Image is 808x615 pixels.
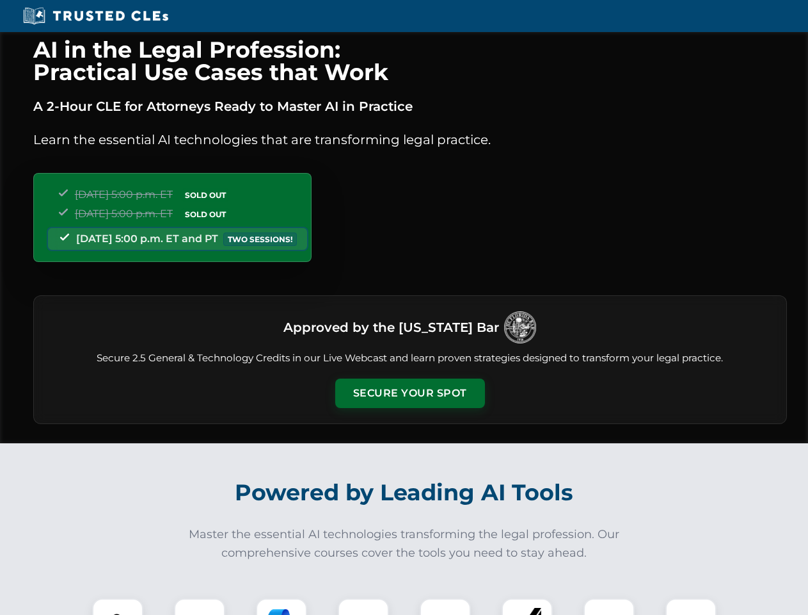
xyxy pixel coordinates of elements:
h2: Powered by Leading AI Tools [50,470,759,515]
span: SOLD OUT [180,208,230,221]
p: Master the essential AI technologies transforming the legal profession. Our comprehensive courses... [180,525,628,562]
button: Secure Your Spot [335,379,485,408]
h1: AI in the Legal Profession: Practical Use Cases that Work [33,38,787,83]
img: Logo [504,311,536,343]
span: [DATE] 5:00 p.m. ET [75,208,173,220]
h3: Approved by the [US_STATE] Bar [283,316,499,339]
img: Trusted CLEs [19,6,172,26]
span: [DATE] 5:00 p.m. ET [75,188,173,201]
span: SOLD OUT [180,188,230,202]
p: A 2-Hour CLE for Attorneys Ready to Master AI in Practice [33,96,787,117]
p: Learn the essential AI technologies that are transforming legal practice. [33,129,787,150]
p: Secure 2.5 General & Technology Credits in our Live Webcast and learn proven strategies designed ... [49,351,771,366]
